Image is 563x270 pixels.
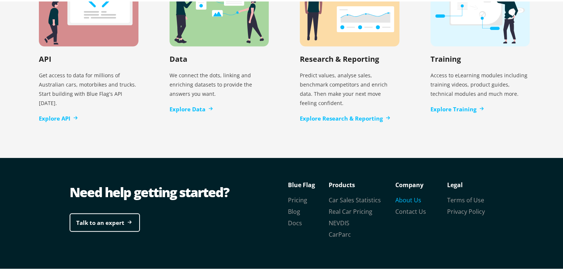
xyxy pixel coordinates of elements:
p: Access to eLearning modules including training videos, product guides, technical modules and much... [430,66,530,100]
p: Products [329,178,395,189]
a: NEVDIS [329,217,349,226]
a: Real Car Pricing [329,206,372,214]
p: We connect the dots, linking and enriching datasets to provide the answers you want. [170,66,269,100]
p: Predict values, analyse sales, benchmark competitors and enrich data. Then make your next move fe... [300,66,399,109]
h2: Data [170,53,187,63]
p: Legal [447,178,499,189]
p: Blue Flag [288,178,329,189]
h2: Training [430,53,461,63]
a: Privacy Policy [447,206,485,214]
a: Terms of Use [447,195,484,203]
a: Explore Data [170,104,213,112]
a: CarParc [329,229,351,237]
a: Docs [288,217,302,226]
a: Explore Research & Reporting [300,113,390,121]
a: Talk to an expert [70,212,140,231]
a: Explore API [39,113,78,121]
a: Blog [288,206,300,214]
p: Get access to data for millions of Australian cars, motorbikes and trucks. Start building with Bl... [39,66,138,109]
a: Pricing [288,195,307,203]
div: Need help getting started? [70,182,284,200]
a: Contact Us [395,206,426,214]
a: About Us [395,195,421,203]
a: Explore Training [430,104,484,112]
h2: Research & Reporting [300,53,379,63]
a: Car Sales Statistics [329,195,381,203]
p: Company [395,178,447,189]
h2: API [39,53,51,63]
